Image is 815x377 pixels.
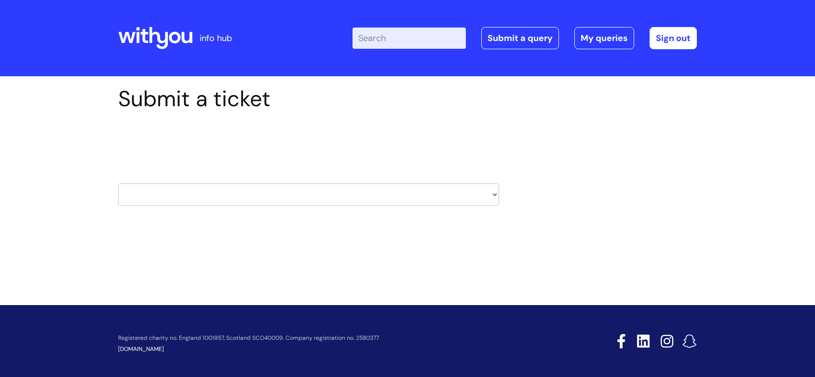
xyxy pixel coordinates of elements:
p: Registered charity no. England 1001957, Scotland SCO40009. Company registration no. 2580377 [118,335,548,341]
p: info hub [200,30,232,46]
div: | - [353,27,697,49]
a: Submit a query [481,27,559,49]
a: Sign out [650,27,697,49]
h2: Select issue type [118,134,499,152]
a: [DOMAIN_NAME] [118,345,164,353]
h1: Submit a ticket [118,86,499,112]
input: Search [353,28,466,49]
a: My queries [574,27,634,49]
